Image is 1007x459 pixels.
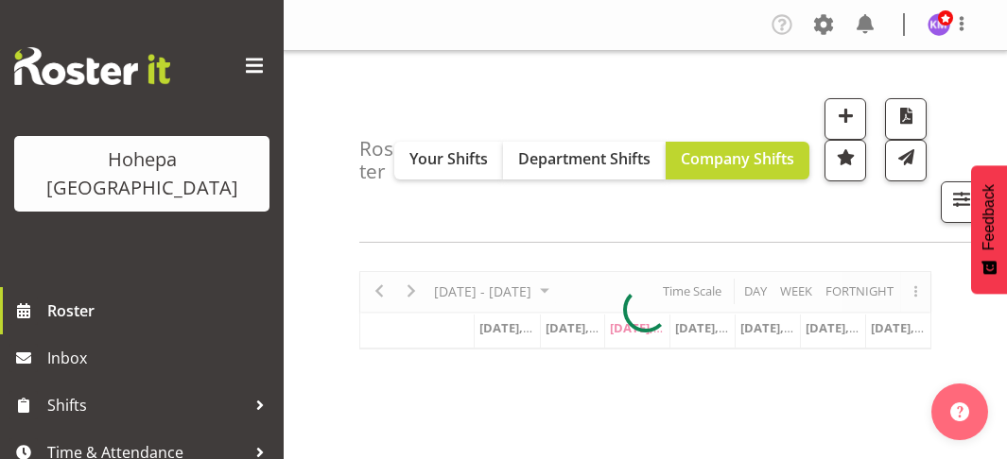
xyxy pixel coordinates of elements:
[409,148,488,169] span: Your Shifts
[47,297,274,325] span: Roster
[941,181,982,223] button: Filter Shifts
[825,98,866,140] button: Add a new shift
[503,142,666,179] button: Department Shifts
[33,145,251,202] div: Hohepa [GEOGRAPHIC_DATA]
[971,165,1007,294] button: Feedback - Show survey
[681,148,794,169] span: Company Shifts
[394,142,503,179] button: Your Shifts
[885,98,927,140] button: Download a PDF of the roster according to the set date range.
[47,344,274,372] span: Inbox
[359,138,394,182] h4: Roster
[518,148,651,169] span: Department Shifts
[825,140,866,181] button: Highlight an important date within the roster.
[950,402,969,421] img: help-xxl-2.png
[14,47,170,85] img: Rosterit website logo
[981,184,998,250] span: Feedback
[666,142,809,179] button: Company Shifts
[928,13,950,36] img: kelly-morgan6119.jpg
[47,391,246,419] span: Shifts
[885,140,927,181] button: Send a list of all shifts for the selected filtered period to all rostered employees.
